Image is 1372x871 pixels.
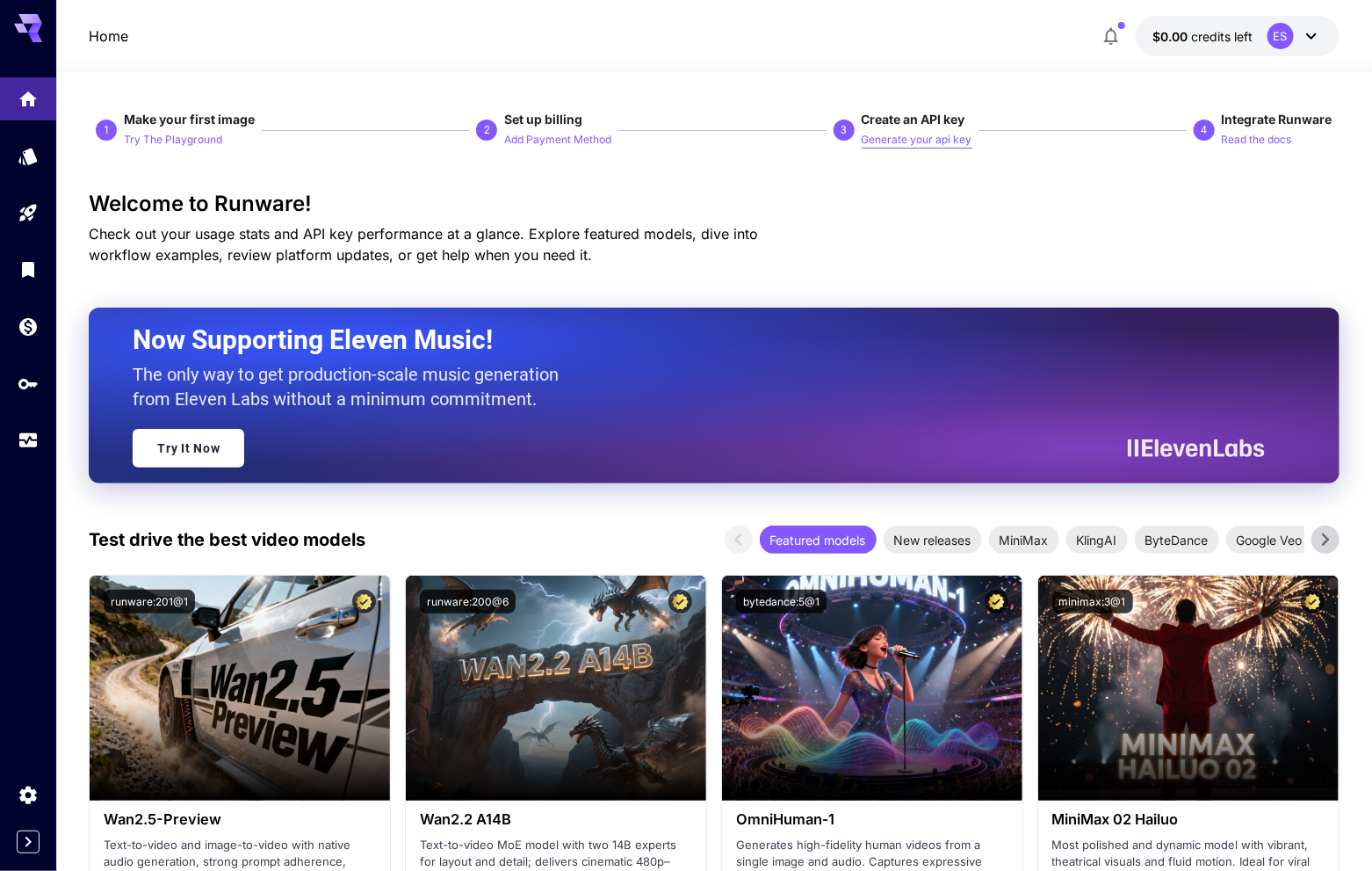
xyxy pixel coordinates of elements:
button: Add Payment Method [504,128,611,149]
div: $0.00 [1153,27,1253,46]
img: alt [406,576,706,801]
button: Expand sidebar [17,831,40,853]
div: API Keys [18,373,39,395]
span: Create an API key [862,112,965,127]
p: 1 [104,122,110,138]
div: Google Veo [1226,526,1313,554]
p: Read the docs [1222,132,1292,149]
button: Try The Playground [124,128,222,149]
div: Library [18,258,39,280]
span: MiniMax [989,531,1059,549]
nav: breadcrumb [89,25,128,47]
button: minimax:3@1 [1052,590,1133,613]
div: New releases [884,526,982,554]
img: alt [722,576,1022,801]
button: Read the docs [1222,128,1292,149]
span: ByteDance [1135,531,1219,549]
button: Generate your api key [862,128,972,149]
h3: Welcome to Runware! [89,192,1339,216]
div: ByteDance [1135,526,1219,554]
h2: Now Supporting Eleven Music! [133,323,1251,357]
button: Certified Model – Vetted for best performance and includes a commercial license. [668,590,692,613]
span: Featured models [760,531,877,549]
div: Settings [18,784,39,806]
img: alt [90,576,390,801]
span: Check out your usage stats and API key performance at a glance. Explore featured models, dive int... [89,225,758,264]
h3: MiniMax 02 Hailuo [1052,811,1325,828]
div: Featured models [760,526,877,554]
button: Certified Model – Vetted for best performance and includes a commercial license. [352,590,376,613]
p: Test drive the best video models [89,526,365,553]
button: runware:200@6 [420,590,516,613]
div: ES [1267,23,1294,49]
p: 2 [484,122,490,138]
div: MiniMax [989,526,1059,554]
button: Certified Model – Vetted for best performance and includes a commercial license. [985,590,1008,613]
button: Certified Model – Vetted for best performance and includes a commercial license. [1301,590,1325,613]
p: Try The Playground [124,132,222,149]
span: $0.00 [1153,29,1192,44]
h3: Wan2.2 A14B [420,811,692,828]
h3: OmniHuman‑1 [736,811,1008,828]
button: bytedance:5@1 [736,590,827,613]
p: 3 [841,122,847,138]
span: KlingAI [1066,531,1128,549]
span: Make your first image [124,112,255,127]
button: $0.00ES [1136,16,1340,56]
span: New releases [884,531,982,549]
a: Home [89,25,128,47]
p: Add Payment Method [504,132,611,149]
span: credits left [1192,29,1253,44]
span: Set up billing [504,112,582,127]
p: 4 [1201,122,1207,138]
div: Models [18,145,39,167]
p: Generate your api key [862,132,972,149]
div: Usage [18,430,39,452]
div: KlingAI [1066,526,1128,554]
span: Integrate Runware [1222,112,1332,127]
div: Wallet [18,316,39,338]
span: Google Veo [1226,531,1313,549]
a: Try It Now [133,429,244,468]
div: Playground [18,202,39,224]
p: The only way to get production-scale music generation from Eleven Labs without a minimum commitment. [133,362,572,411]
h3: Wan2.5-Preview [104,811,376,828]
button: runware:201@1 [104,590,195,613]
img: alt [1038,576,1339,801]
div: Home [18,83,39,105]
